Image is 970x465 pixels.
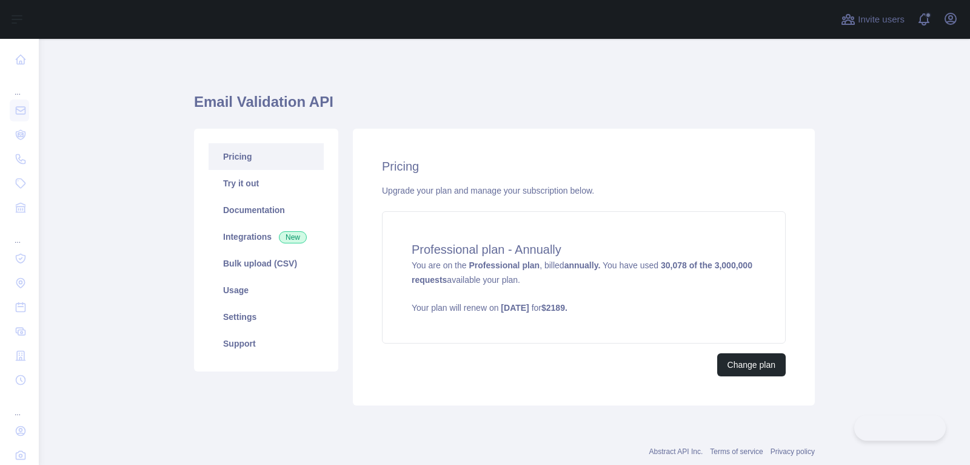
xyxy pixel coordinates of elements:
[412,260,752,285] strong: 30,078 of the 3,000,000 requests
[412,241,756,258] h4: Professional plan - Annually
[469,260,540,270] strong: Professional plan
[564,260,601,270] strong: annually.
[710,447,763,456] a: Terms of service
[209,170,324,197] a: Try it out
[194,92,815,121] h1: Email Validation API
[717,353,786,376] button: Change plan
[649,447,703,456] a: Abstract API Inc.
[209,330,324,357] a: Support
[10,73,29,97] div: ...
[412,302,756,314] p: Your plan will renew on for
[209,143,324,170] a: Pricing
[209,223,324,250] a: Integrations New
[382,185,786,197] div: Upgrade your plan and manage your subscription below.
[10,393,29,418] div: ...
[209,250,324,277] a: Bulk upload (CSV)
[541,303,567,313] strong: $ 2189 .
[771,447,815,456] a: Privacy policy
[279,231,307,243] span: New
[412,260,756,314] span: You are on the , billed You have used available your plan.
[838,10,907,29] button: Invite users
[209,277,324,304] a: Usage
[209,197,324,223] a: Documentation
[382,158,786,175] h2: Pricing
[854,415,946,441] iframe: Toggle Customer Support
[209,304,324,330] a: Settings
[501,303,529,313] strong: [DATE]
[10,221,29,245] div: ...
[858,13,905,27] span: Invite users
